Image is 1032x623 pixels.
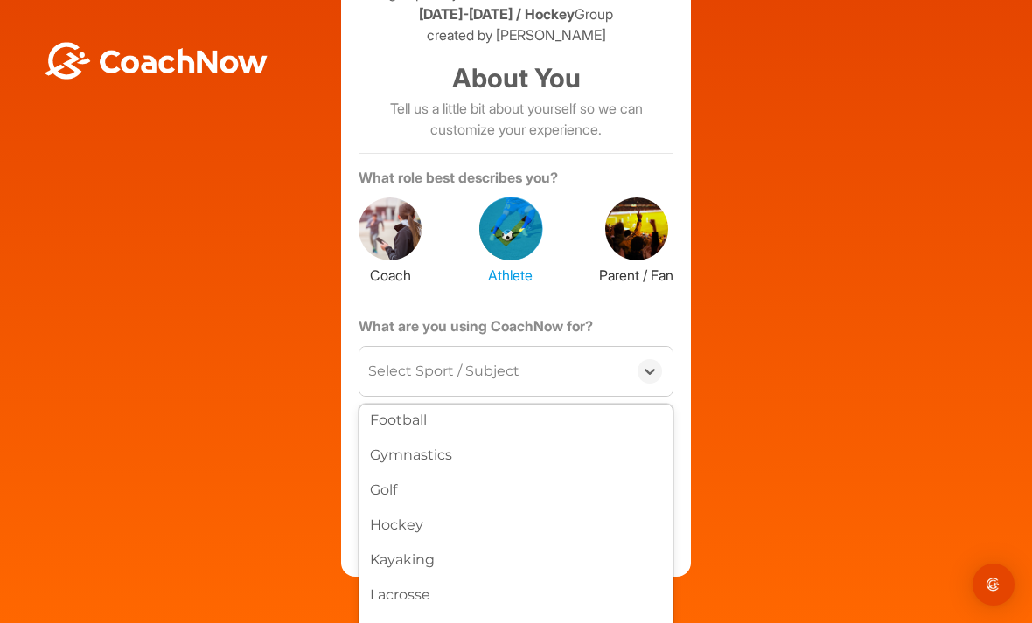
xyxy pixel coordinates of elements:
[359,59,673,98] h1: About You
[359,438,673,473] div: Gymnastics
[359,403,673,438] div: Football
[973,564,1015,606] div: Open Intercom Messenger
[359,315,673,343] label: What are you using CoachNow for?
[359,578,673,613] div: Lacrosse
[479,260,542,286] label: Athlete
[359,24,673,45] p: created by [PERSON_NAME]
[359,167,673,195] label: What role best describes you?
[359,508,673,543] div: Hockey
[599,260,673,286] label: Parent / Fan
[42,42,269,80] img: BwLJSsUCoWCh5upNqxVrqldRgqLPVwmV24tXu5FoVAoFEpwwqQ3VIfuoInZCoVCoTD4vwADAC3ZFMkVEQFDAAAAAElFTkSuQmCC
[359,98,673,140] p: Tell us a little bit about yourself so we can customize your experience.
[359,543,673,578] div: Kayaking
[359,260,422,286] label: Coach
[359,473,673,508] div: Golf
[368,361,519,382] div: Select Sport / Subject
